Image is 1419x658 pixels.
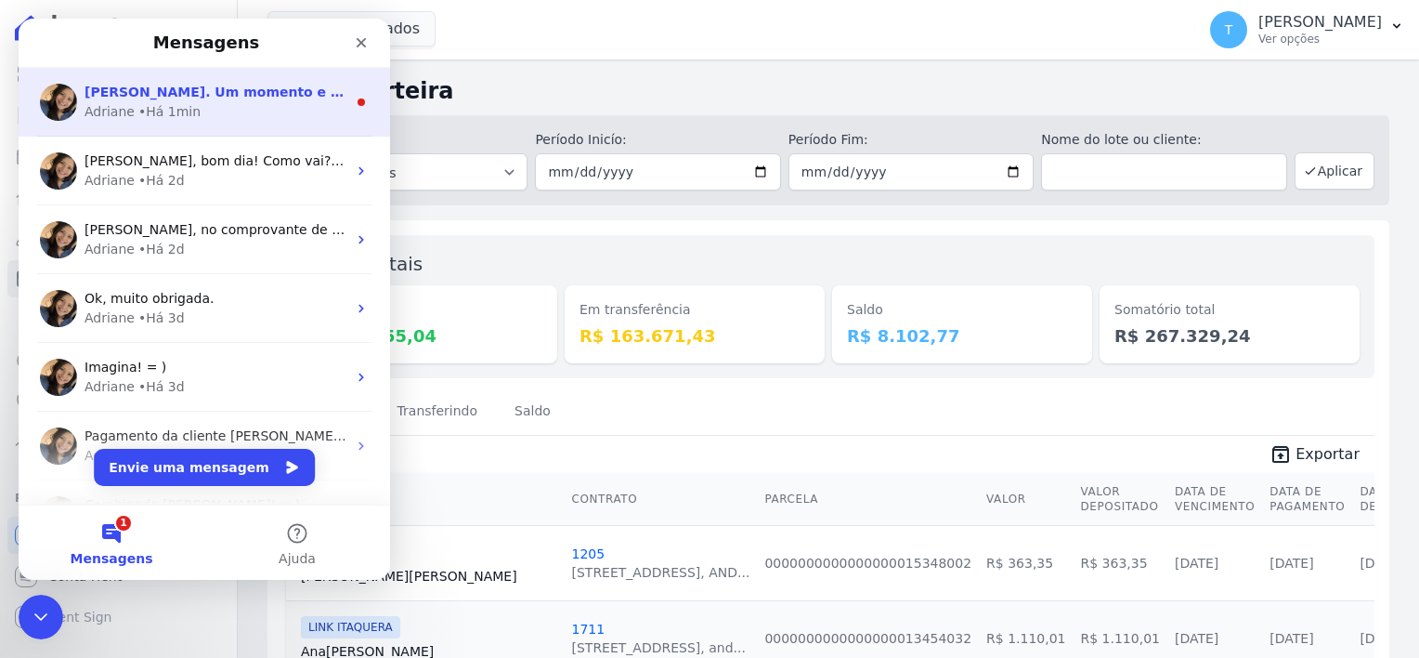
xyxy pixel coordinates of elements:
img: Profile image for Adriane [21,409,59,446]
div: • Há 2d [120,152,166,172]
span: Pagamento da cliente [PERSON_NAME] já encontra-se em transferência para a conta cadastrada. ; ) [66,410,717,425]
a: [DATE] [1175,556,1218,571]
span: [PERSON_NAME], bom dia! Como vai? Separei este artigo para você sobre como alterar a data de venc... [66,135,853,150]
a: Transferindo [394,388,482,437]
div: • Há 3d [120,359,166,378]
div: Adriane [66,428,116,447]
div: [STREET_ADDRESS], and... [571,638,745,657]
button: Aplicar [1295,152,1374,190]
a: Contratos [7,97,229,134]
a: 1711 [571,622,605,637]
div: Adriane [66,359,116,378]
th: Data de Pagamento [1262,473,1352,526]
span: Imagina! = ) [66,341,148,356]
img: Profile image for Adriane [21,478,59,515]
dd: R$ 8.102,77 [847,323,1077,349]
div: Adriane [66,152,116,172]
button: 8 selecionados [267,11,436,46]
a: Negativação [7,383,229,420]
th: Data de Vencimento [1167,473,1262,526]
iframe: Intercom live chat [19,595,63,639]
dd: R$ 163.671,43 [579,323,810,349]
label: Nome do lote ou cliente: [1041,130,1286,150]
img: Profile image for Adriane [21,271,59,309]
div: Adriane [66,290,116,309]
span: Exportar [1295,443,1360,466]
a: Conta Hent [7,558,229,595]
div: Adriane [66,84,116,103]
th: Cliente [286,473,564,526]
dt: Em transferência [579,300,810,320]
label: Período Inicío: [535,130,780,150]
div: [STREET_ADDRESS], AND... [571,563,749,582]
img: Profile image for Adriane [21,65,59,102]
a: 1205 [571,546,605,561]
span: Combinado [PERSON_NAME]! = ) [66,479,281,493]
img: Profile image for Adriane [21,203,59,240]
div: • Há 1sem [120,428,185,447]
th: Contrato [564,473,757,526]
a: [DATE] [1269,631,1313,646]
span: LINK ITAQUERA [301,616,400,638]
span: T [1225,23,1233,36]
a: Minha Carteira [7,260,229,297]
a: [PERSON_NAME][PERSON_NAME] [301,567,556,586]
a: Recebíveis [7,517,229,554]
button: Ajuda [186,487,371,561]
a: [DATE] [1175,631,1218,646]
div: • Há 2d [120,221,166,241]
dt: Somatório total [1114,300,1345,320]
th: Valor [979,473,1073,526]
p: [PERSON_NAME] [1258,13,1382,32]
a: Visão Geral [7,56,229,93]
a: 0000000000000000015348002 [764,556,971,571]
th: Parcela [757,473,979,526]
a: [DATE] [1269,556,1313,571]
a: unarchive Exportar [1255,443,1374,469]
img: Profile image for Adriane [21,340,59,377]
img: Profile image for Adriane [21,134,59,171]
a: [DATE] [1360,556,1403,571]
td: R$ 363,35 [1074,525,1167,600]
div: • Há 3d [120,290,166,309]
span: [PERSON_NAME], no comprovante de transferência enviado, contem as informações sobre a data da tra... [66,204,881,218]
button: Envie uma mensagem [75,430,296,467]
p: Ver opções [1258,32,1382,46]
a: [DATE] [1360,631,1403,646]
a: 0000000000000000013454032 [764,631,971,646]
span: Ok, muito obrigada. [66,272,195,287]
i: unarchive [1269,443,1292,466]
dd: R$ 267.329,24 [1114,323,1345,349]
span: Ajuda [260,533,297,546]
td: R$ 363,35 [979,525,1073,600]
h2: Minha Carteira [267,74,1389,108]
a: Lotes [7,178,229,216]
a: Saldo [511,388,554,437]
button: T [PERSON_NAME] Ver opções [1195,4,1419,56]
dd: R$ 95.555,04 [312,323,542,349]
a: Clientes [7,219,229,257]
label: Período Fim: [788,130,1034,150]
a: Transferências [7,301,229,338]
iframe: Intercom live chat [19,19,390,580]
a: Crédito [7,342,229,379]
div: Adriane [66,221,116,241]
dt: Saldo [847,300,1077,320]
th: Valor Depositado [1074,473,1167,526]
a: Parcelas [7,138,229,175]
dt: Depositado [312,300,542,320]
a: Troca de Arquivos [7,424,229,461]
span: [PERSON_NAME]. Um momento e ja retorno com o vídeo. ; ) [66,66,502,81]
div: • Há 1min [120,84,182,103]
div: Plataformas [15,487,222,509]
span: Mensagens [52,533,135,546]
